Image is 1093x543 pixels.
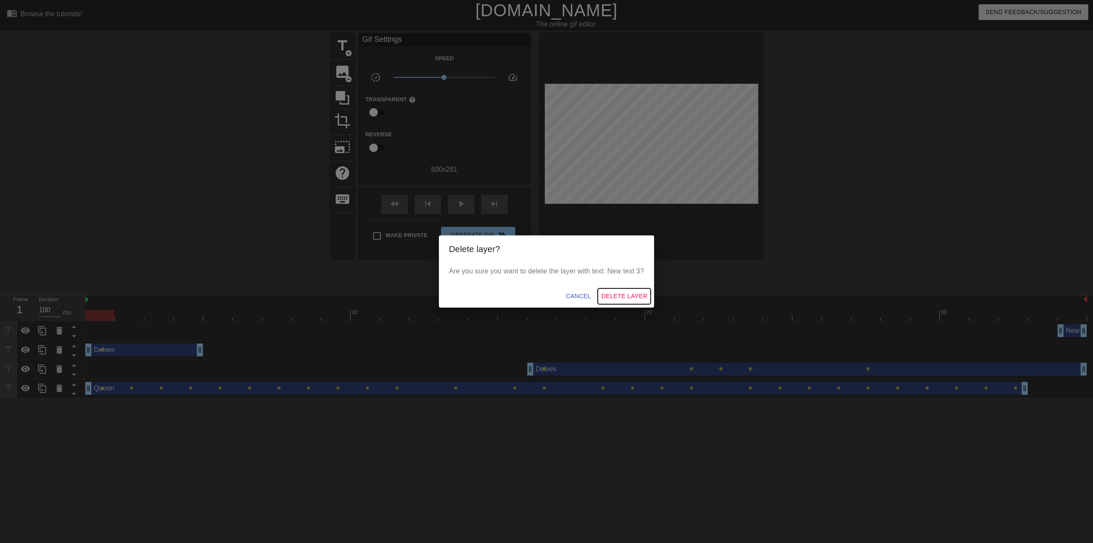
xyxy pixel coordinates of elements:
[449,242,644,256] h2: Delete layer?
[449,266,644,276] p: Are you sure you want to delete the layer with text: New text 3?
[601,291,647,302] span: Delete Layer
[566,291,591,302] span: Cancel
[598,288,651,304] button: Delete Layer
[562,288,594,304] button: Cancel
